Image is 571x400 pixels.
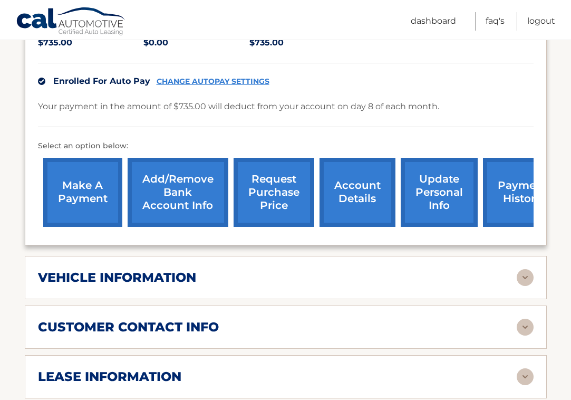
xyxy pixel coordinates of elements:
h2: lease information [38,369,181,385]
a: account details [320,158,395,227]
h2: vehicle information [38,270,196,285]
span: Enrolled For Auto Pay [53,76,150,86]
a: payment history [483,158,562,227]
a: update personal info [401,158,478,227]
a: make a payment [43,158,122,227]
a: CHANGE AUTOPAY SETTINGS [157,77,269,86]
a: FAQ's [486,12,505,31]
p: $0.00 [143,35,249,50]
img: accordion-rest.svg [517,368,534,385]
p: $735.00 [249,35,355,50]
p: Your payment in the amount of $735.00 will deduct from your account on day 8 of each month. [38,99,439,114]
p: $735.00 [38,35,144,50]
a: Cal Automotive [16,7,127,37]
a: Logout [527,12,555,31]
h2: customer contact info [38,319,219,335]
img: accordion-rest.svg [517,319,534,336]
p: Select an option below: [38,140,534,153]
a: request purchase price [234,158,314,227]
a: Dashboard [411,12,456,31]
a: Add/Remove bank account info [128,158,228,227]
img: accordion-rest.svg [517,269,534,286]
img: check.svg [38,78,45,85]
